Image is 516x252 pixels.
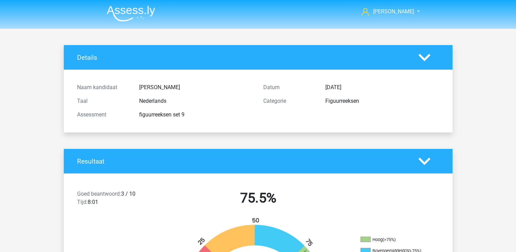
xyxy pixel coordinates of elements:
[320,97,444,105] div: Figuurreeksen
[134,97,258,105] div: Nederlands
[258,97,320,105] div: Categorie
[77,191,121,197] span: Goed beantwoord:
[77,199,88,205] span: Tijd:
[72,97,134,105] div: Taal
[359,8,415,16] a: [PERSON_NAME]
[72,111,134,119] div: Assessment
[134,83,258,92] div: [PERSON_NAME]
[383,237,396,242] div: (>75%)
[77,157,408,165] h4: Resultaat
[320,83,444,92] div: [DATE]
[107,5,155,22] img: Assessly
[72,190,165,209] div: 3 / 10 8:01
[373,8,414,15] span: [PERSON_NAME]
[170,190,346,206] h2: 75.5%
[72,83,134,92] div: Naam kandidaat
[258,83,320,92] div: Datum
[134,111,258,119] div: figuurreeksen set 9
[77,54,408,61] h4: Details
[360,237,429,243] li: Hoog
